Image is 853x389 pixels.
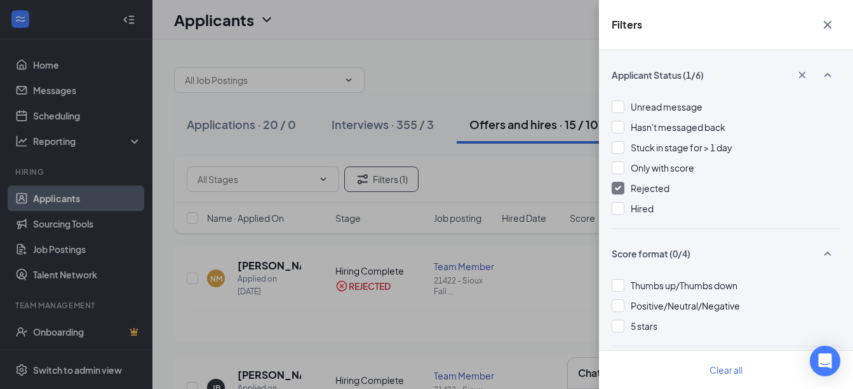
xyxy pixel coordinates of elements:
[631,300,740,311] span: Positive/Neutral/Negative
[631,142,732,153] span: Stuck in stage for > 1 day
[631,121,725,133] span: Hasn't messaged back
[612,69,704,81] span: Applicant Status (1/6)
[631,182,669,194] span: Rejected
[820,67,835,83] svg: SmallChevronUp
[612,18,642,32] h5: Filters
[631,320,657,332] span: 5 stars
[820,17,835,32] svg: Cross
[815,242,840,266] button: SmallChevronUp
[820,246,835,261] svg: SmallChevronUp
[789,64,815,86] button: Cross
[631,203,654,214] span: Hired
[815,63,840,87] button: SmallChevronUp
[810,346,840,376] div: Open Intercom Messenger
[631,101,702,113] span: Unread message
[815,13,840,37] button: Cross
[631,162,694,174] span: Only with score
[796,69,809,81] svg: Cross
[615,186,621,191] img: checkbox
[694,357,758,383] button: Clear all
[612,247,690,260] span: Score format (0/4)
[631,280,737,291] span: Thumbs up/Thumbs down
